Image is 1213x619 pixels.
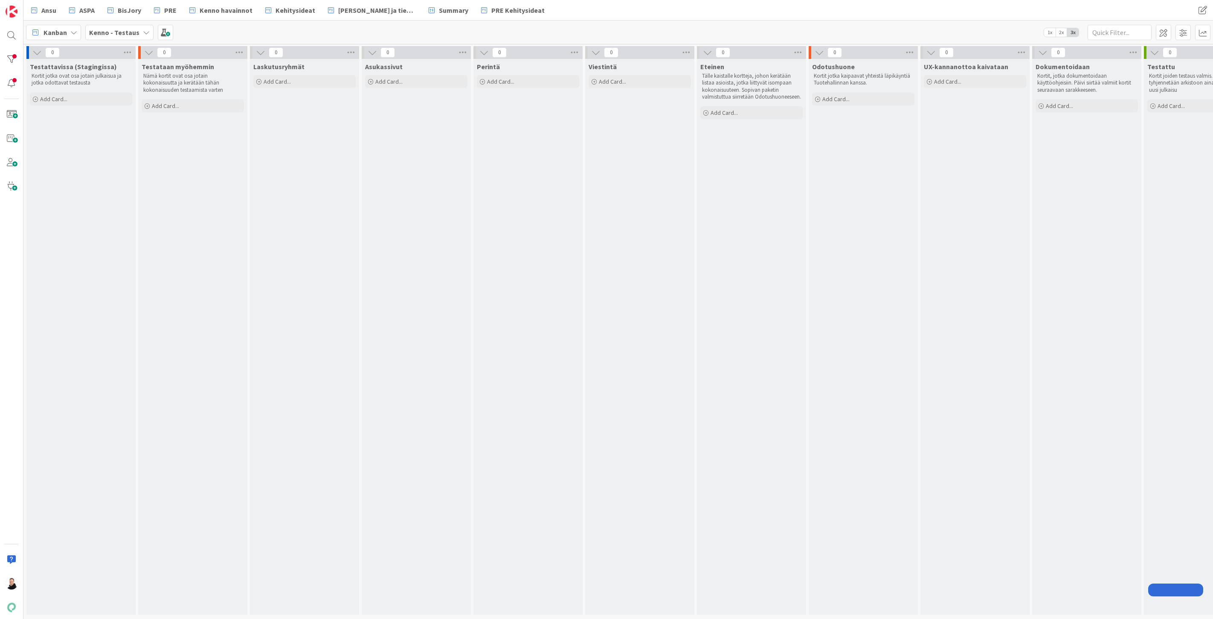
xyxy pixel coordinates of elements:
[365,62,403,71] span: Asukassivut
[102,3,146,18] a: BisJory
[264,78,291,85] span: Add Card...
[200,5,252,15] span: Kenno havainnot
[711,109,738,117] span: Add Card...
[323,3,421,18] a: [PERSON_NAME] ja tiedotteet
[269,47,283,58] span: 0
[380,47,395,58] span: 0
[45,47,60,58] span: 0
[40,95,67,103] span: Add Card...
[1163,47,1177,58] span: 0
[1037,73,1136,93] p: Kortit, jotka dokumentoidaan käyttöohjeisiin. Päivi siirtää valmiit kortit seuraavaan sarakkeeseen.
[492,47,507,58] span: 0
[1056,28,1067,37] span: 2x
[6,6,17,18] img: Visit kanbanzone.com
[44,27,67,38] span: Kanban
[599,78,626,85] span: Add Card...
[424,3,473,18] a: Summary
[1067,28,1079,37] span: 3x
[439,5,468,15] span: Summary
[41,5,56,15] span: Ansu
[338,5,416,15] span: [PERSON_NAME] ja tiedotteet
[142,62,214,71] span: Testataan myöhemmin
[1036,62,1090,71] span: Dokumentoidaan
[814,73,913,87] p: Kortit jotka kaipaavat yhteistä läpikäyntiä Tuotehallinnan kanssa.
[260,3,320,18] a: Kehitysideat
[149,3,182,18] a: PRE
[716,47,730,58] span: 0
[491,5,545,15] span: PRE Kehitysideat
[6,601,17,613] img: avatar
[1088,25,1152,40] input: Quick Filter...
[1158,102,1185,110] span: Add Card...
[253,62,305,71] span: Laskutusryhmät
[589,62,617,71] span: Viestintä
[164,5,177,15] span: PRE
[79,5,95,15] span: ASPA
[1147,62,1175,71] span: Testattu
[477,62,500,71] span: Perintä
[143,73,242,93] p: Nämä kortit ovat osa jotain kokonaisuutta ja kerätään tähän kokonaisuuden testaamista varten
[1046,102,1073,110] span: Add Card...
[822,95,850,103] span: Add Card...
[812,62,855,71] span: Odotushuone
[152,102,179,110] span: Add Card...
[1051,47,1065,58] span: 0
[64,3,100,18] a: ASPA
[700,62,724,71] span: Eteinen
[26,3,61,18] a: Ansu
[184,3,258,18] a: Kenno havainnot
[276,5,315,15] span: Kehitysideat
[30,62,117,71] span: Testattavissa (Stagingissa)
[6,578,17,590] img: AN
[939,47,954,58] span: 0
[375,78,403,85] span: Add Card...
[934,78,961,85] span: Add Card...
[1044,28,1056,37] span: 1x
[604,47,618,58] span: 0
[476,3,550,18] a: PRE Kehitysideat
[702,73,801,100] p: Tälle kaistalle kortteja, johon kerätään listaa asioista, jotka liittyvät isompaan kokonaisuuteen...
[89,28,139,37] b: Kenno - Testaus
[118,5,141,15] span: BisJory
[924,62,1008,71] span: UX-kannanottoa kaivataan
[487,78,514,85] span: Add Card...
[32,73,131,87] p: Kortit jotka ovat osa jotain julkaisua ja jotka odottavat testausta
[157,47,171,58] span: 0
[827,47,842,58] span: 0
